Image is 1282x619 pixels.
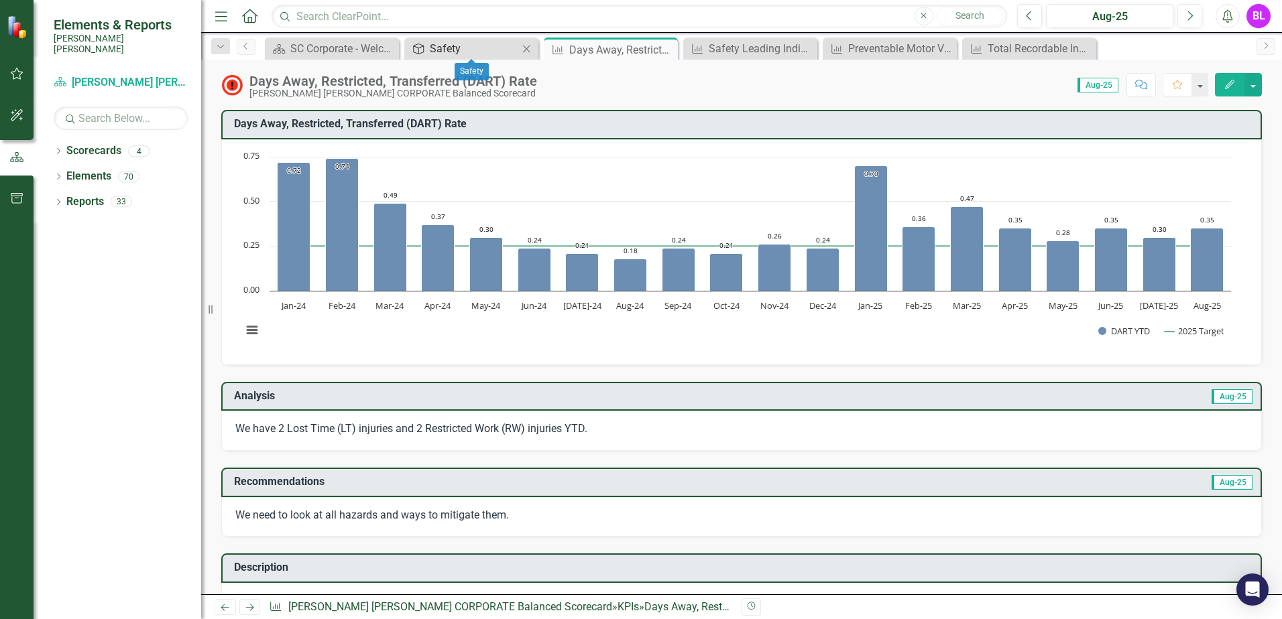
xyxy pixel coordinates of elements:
[857,299,882,312] text: Jan-25
[864,169,878,178] text: 0.70
[7,15,30,39] img: ClearPoint Strategy
[243,238,259,251] text: 0.25
[470,237,503,291] path: May-24, 0.3. DART YTD.
[128,145,150,157] div: 4
[1191,228,1224,291] path: Aug-25, 0.35. DART YTD.
[1212,475,1252,490] span: Aug-25
[431,212,445,221] text: 0.37
[1047,240,1080,291] path: May-25, 0.28. DART YTD.
[268,40,396,57] a: SC Corporate - Welcome to ClearPoint
[937,7,1004,25] button: Search
[455,63,489,80] div: Safety
[966,40,1093,57] a: Total Recordable Incident Rate (TRIR)
[687,40,814,57] a: Safety Leading Indicator Reports (LIRs)
[280,299,306,312] text: Jan-24
[235,508,1248,523] p: We need to look at all hazards and ways to mitigate them.
[326,158,359,291] path: Feb-24, 0.74. DART YTD.
[710,253,743,291] path: Oct-24, 0.21. DART YTD.
[278,162,310,291] path: Jan-24, 0.72. DART YTD.
[807,248,839,291] path: Dec-24, 0.24. DART YTD.
[272,5,1007,28] input: Search ClearPoint...
[713,299,740,312] text: Oct-24
[905,299,932,312] text: Feb-25
[422,224,455,291] path: Apr-24, 0.37. DART YTD.
[430,40,518,57] div: Safety
[424,299,451,312] text: Apr-24
[664,299,692,312] text: Sep-24
[1153,224,1167,234] text: 0.30
[563,299,602,312] text: [DATE]-24
[902,226,935,291] path: Feb-25, 0.36. DART YTD.
[66,194,104,210] a: Reports
[54,107,188,130] input: Search Below...
[234,476,929,488] h3: Recommendations
[287,165,301,175] text: 0.72
[288,600,612,613] a: [PERSON_NAME] [PERSON_NAME] CORPORATE Balanced Scorecard
[66,169,111,184] a: Elements
[624,246,638,255] text: 0.18
[1212,389,1252,404] span: Aug-25
[243,149,259,161] text: 0.75
[999,228,1032,291] path: Apr-25, 0.35. DART YTD.
[1246,4,1271,28] button: BL
[54,33,188,55] small: [PERSON_NAME] [PERSON_NAME]
[249,88,537,98] div: [PERSON_NAME] [PERSON_NAME] CORPORATE Balanced Scorecard
[1098,325,1151,337] button: Show DART YTD
[1097,299,1123,312] text: Jun-25
[719,240,734,250] text: 0.21
[826,40,953,57] a: Preventable Motor Vehicle Accident (PMVA) Rate*
[855,165,888,291] path: Jan-25, 0.7. DART YTD.
[575,240,589,250] text: 0.21
[912,214,926,223] text: 0.36
[955,10,984,21] span: Search
[760,299,789,312] text: Nov-24
[1046,4,1174,28] button: Aug-25
[1056,228,1070,237] text: 0.28
[234,118,1254,130] h3: Days Away, Restricted, Transferred (DART) Rate
[1077,78,1118,92] span: Aug-25
[1143,237,1176,291] path: Jul-25, 0.3. DART YTD.
[249,74,537,88] div: Days Away, Restricted, Transferred (DART) Rate
[54,75,188,90] a: [PERSON_NAME] [PERSON_NAME] CORPORATE Balanced Scorecard
[816,235,830,245] text: 0.24
[1236,573,1269,606] div: Open Intercom Messenger
[1104,215,1118,224] text: 0.35
[960,194,974,203] text: 0.47
[618,600,639,613] a: KPIs
[758,244,791,291] path: Nov-24, 0.26. DART YTD.
[848,40,953,57] div: Preventable Motor Vehicle Accident (PMVA) Rate*
[479,224,493,234] text: 0.30
[768,231,782,240] text: 0.26
[408,40,518,57] a: Safety
[235,150,1238,351] svg: Interactive chart
[1008,215,1023,224] text: 0.35
[54,17,188,33] span: Elements & Reports
[384,190,398,200] text: 0.49
[374,203,407,291] path: Mar-24, 0.49. DART YTD.
[951,206,984,291] path: Mar-25, 0.47. DART YTD.
[1200,215,1214,224] text: 0.35
[278,158,1224,291] g: DART YTD, series 1 of 2. Bar series with 20 bars.
[111,196,132,208] div: 33
[709,40,814,57] div: Safety Leading Indicator Reports (LIRs)
[471,299,501,312] text: May-24
[662,248,695,291] path: Sep-24, 0.24. DART YTD.
[518,248,551,291] path: Jun-24, 0.24. DART YTD.
[644,600,868,613] div: Days Away, Restricted, Transferred (DART) Rate
[1051,9,1169,25] div: Aug-25
[235,150,1248,351] div: Chart. Highcharts interactive chart.
[520,299,547,312] text: Jun-24
[1095,228,1128,291] path: Jun-25, 0.35. DART YTD.
[1165,325,1226,337] button: Show 2025 Target
[375,299,404,312] text: Mar-24
[614,259,647,291] path: Aug-24, 0.18. DART YTD.
[616,299,644,312] text: Aug-24
[566,253,599,291] path: Jul-24, 0.21. DART YTD.
[243,283,259,295] text: 0.00
[528,235,542,245] text: 0.24
[290,40,396,57] div: SC Corporate - Welcome to ClearPoint
[269,600,732,615] div: » »
[235,421,1248,437] p: We have 2 Lost Time (LT) injuries and 2 Restricted Work (RW) injuries YTD.
[809,299,837,312] text: Dec-24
